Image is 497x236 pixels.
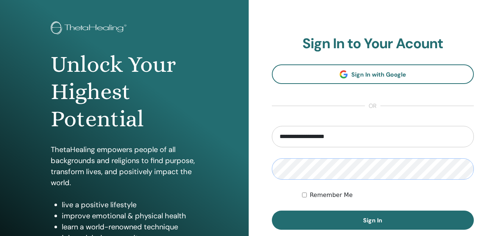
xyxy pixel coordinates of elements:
[272,35,474,52] h2: Sign In to Your Acount
[363,216,382,224] span: Sign In
[62,199,198,210] li: live a positive lifestyle
[351,71,406,78] span: Sign In with Google
[62,210,198,221] li: improve emotional & physical health
[51,51,198,133] h1: Unlock Your Highest Potential
[365,102,380,110] span: or
[272,64,474,84] a: Sign In with Google
[51,144,198,188] p: ThetaHealing empowers people of all backgrounds and religions to find purpose, transform lives, a...
[62,221,198,232] li: learn a world-renowned technique
[310,191,353,200] label: Remember Me
[302,191,474,200] div: Keep me authenticated indefinitely or until I manually logout
[272,211,474,230] button: Sign In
